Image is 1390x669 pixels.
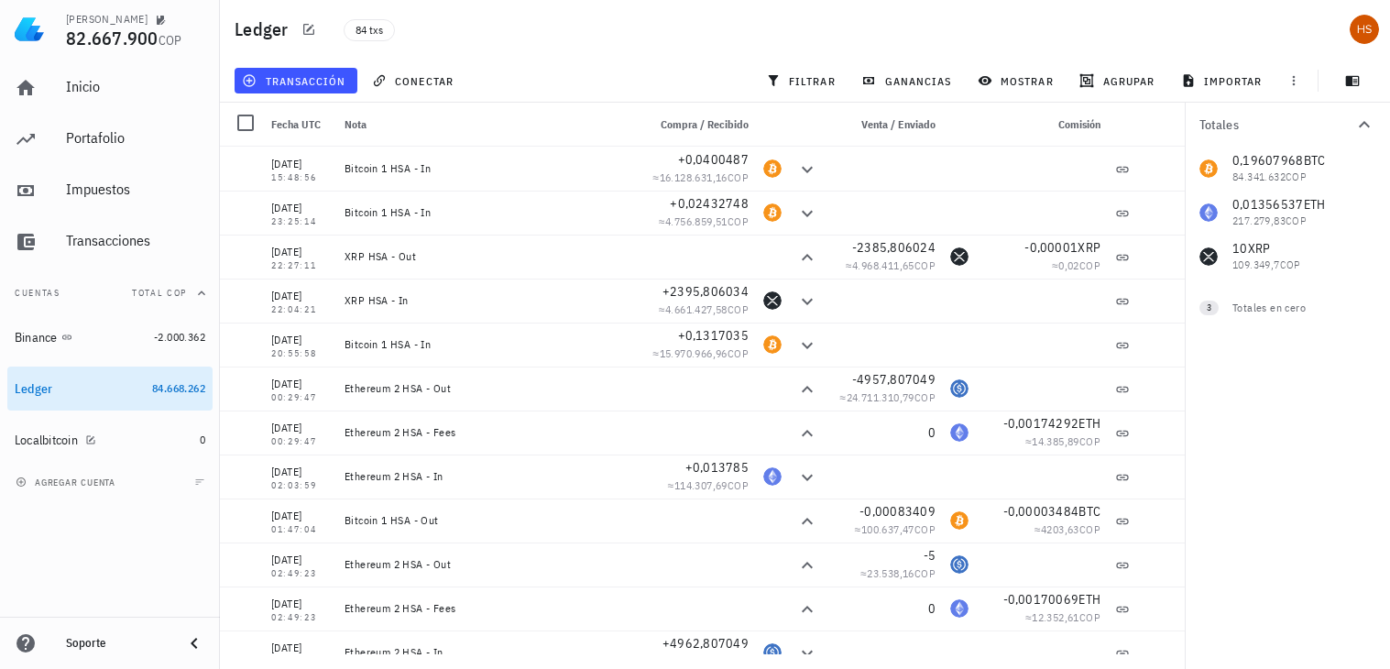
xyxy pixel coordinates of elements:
span: COP [914,258,936,272]
div: [DATE] [271,287,330,305]
div: BTC-icon [763,159,782,178]
div: avatar [1350,15,1379,44]
div: ETH-icon [950,599,969,618]
span: Fecha UTC [271,117,321,131]
span: COP [728,170,749,184]
div: Totales [1199,118,1353,131]
button: agrupar [1072,68,1166,93]
span: -0,00170069 [1003,591,1079,608]
span: ≈ [1034,522,1100,536]
div: Compra / Recibido [639,103,756,147]
div: 22:04:21 [271,305,330,314]
div: BTC-icon [950,511,969,530]
div: Portafolio [66,129,205,147]
div: 02:49:23 [271,613,330,622]
span: ≈ [855,522,936,536]
a: Localbitcoin 0 [7,418,213,462]
a: Ledger 84.668.262 [7,367,213,411]
div: 15:48:56 [271,173,330,182]
div: [DATE] [271,551,330,569]
button: filtrar [759,68,847,93]
div: 20:55:58 [271,349,330,358]
button: CuentasTotal COP [7,271,213,315]
span: COP [1079,258,1100,272]
span: ETH [1078,591,1100,608]
span: mostrar [981,73,1054,88]
span: Venta / Enviado [861,117,936,131]
button: ganancias [854,68,963,93]
span: ≈ [1025,610,1100,624]
a: Portafolio [7,117,213,161]
span: COP [728,302,749,316]
span: COP [1079,610,1100,624]
span: COP [1079,434,1100,448]
div: 00:29:47 [271,437,330,446]
span: +2395,806034 [662,283,749,300]
div: BTC-icon [763,335,782,354]
div: Ethereum 2 HSA - Fees [345,601,631,616]
div: [DATE] [271,639,330,657]
button: Totales [1185,103,1390,147]
span: ≈ [653,346,749,360]
span: -2385,806024 [852,239,936,256]
span: ganancias [865,73,951,88]
span: ≈ [860,566,936,580]
span: ≈ [653,170,749,184]
span: 0 [200,433,205,446]
span: -0,00174292 [1003,415,1079,432]
span: Comisión [1058,117,1100,131]
div: [DATE] [271,463,330,481]
div: Bitcoin 1 HSA - In [345,205,631,220]
div: Ethereum 2 HSA - Out [345,557,631,572]
span: ≈ [840,390,936,404]
span: ≈ [659,302,749,316]
span: importar [1185,73,1263,88]
span: COP [1079,522,1100,536]
div: Transacciones [66,232,205,249]
span: +0,02432748 [670,195,749,212]
div: [DATE] [271,419,330,437]
div: [DATE] [271,243,330,261]
div: [DATE] [271,595,330,613]
span: Compra / Recibido [661,117,749,131]
div: USDC-icon [763,643,782,662]
span: 100.637,47 [861,522,914,536]
span: agrupar [1083,73,1155,88]
div: Venta / Enviado [826,103,943,147]
div: XRP-icon [950,247,969,266]
span: ≈ [846,258,936,272]
div: 22:27:11 [271,261,330,270]
div: USDC-icon [950,379,969,398]
span: 0 [928,424,936,441]
div: Fecha UTC [264,103,337,147]
div: Inicio [66,78,205,95]
span: COP [728,214,749,228]
span: 82.667.900 [66,26,159,50]
span: agregar cuenta [19,477,115,488]
span: COP [728,346,749,360]
span: 4.756.859,51 [665,214,728,228]
span: +4962,807049 [662,635,749,652]
span: ≈ [1052,258,1100,272]
span: 4.968.411,65 [852,258,914,272]
div: [DATE] [271,331,330,349]
div: Soporte [66,636,169,651]
span: +0,013785 [685,459,749,476]
button: agregar cuenta [11,473,124,491]
div: Bitcoin 1 HSA - Out [345,513,631,528]
span: -0,00001 [1024,239,1078,256]
div: USDC-icon [950,555,969,574]
div: [PERSON_NAME] [66,12,148,27]
h1: Ledger [235,15,296,44]
button: importar [1173,68,1274,93]
span: 24.711.310,79 [847,390,914,404]
div: XRP HSA - In [345,293,631,308]
button: conectar [365,68,465,93]
span: Total COP [132,287,187,299]
span: filtrar [770,73,836,88]
div: Ethereum 2 HSA - Fees [345,425,631,440]
span: -4957,807049 [852,371,936,388]
div: 23:25:14 [271,217,330,226]
span: XRP [1078,239,1100,256]
span: 0 [928,600,936,617]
